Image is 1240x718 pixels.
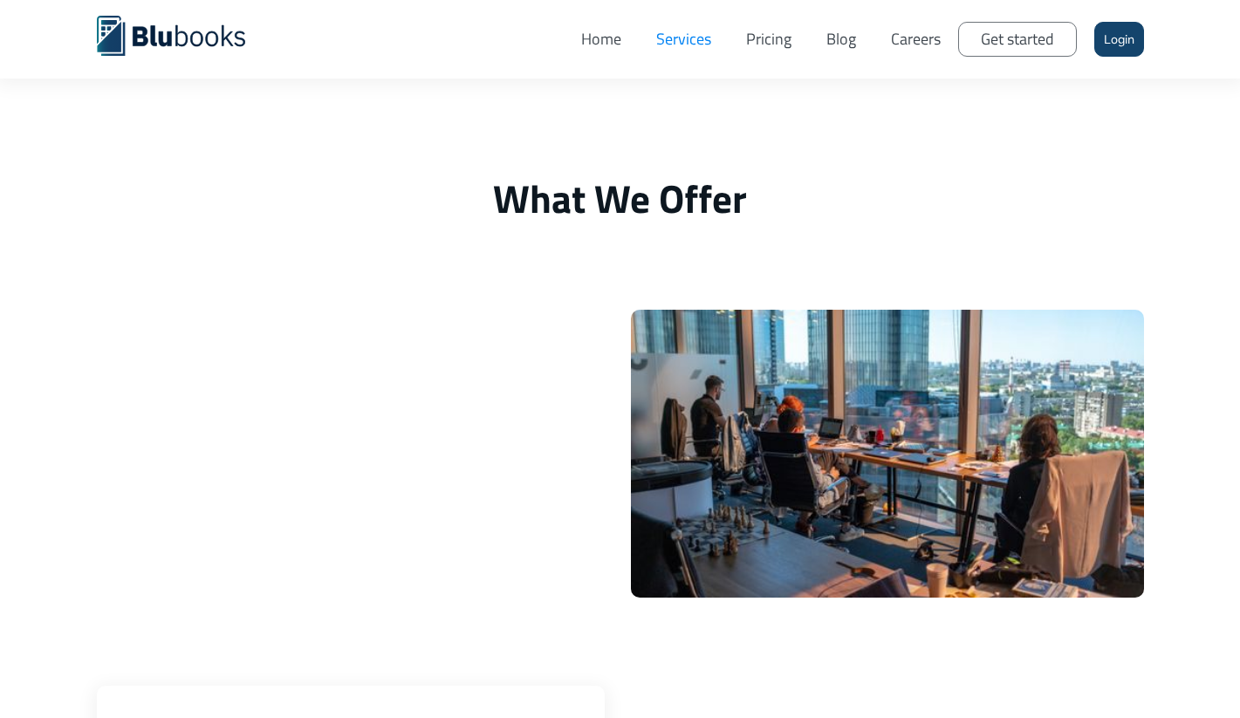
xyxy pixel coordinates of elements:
[809,13,873,65] a: Blog
[1094,22,1144,57] a: Login
[873,13,958,65] a: Careers
[97,174,1144,222] h1: What We Offer
[564,13,639,65] a: Home
[639,13,729,65] a: Services
[729,13,809,65] a: Pricing
[958,22,1077,57] a: Get started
